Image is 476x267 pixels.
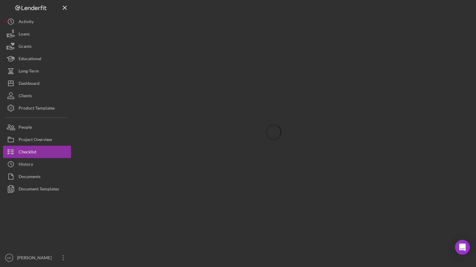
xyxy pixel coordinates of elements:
button: Loans [3,28,71,40]
div: Open Intercom Messenger [455,240,470,255]
button: Clients [3,90,71,102]
text: HF [7,256,11,260]
div: Project Overview [19,133,52,147]
button: Product Templates [3,102,71,114]
div: Dashboard [19,77,40,91]
div: History [19,158,33,172]
div: People [19,121,32,135]
button: Dashboard [3,77,71,90]
div: Activity [19,15,34,29]
div: Clients [19,90,32,103]
div: Long-Term [19,65,39,79]
button: Project Overview [3,133,71,146]
div: Educational [19,52,41,66]
div: Product Templates [19,102,55,116]
button: Activity [3,15,71,28]
div: Checklist [19,146,36,160]
button: Long-Term [3,65,71,77]
button: Documents [3,170,71,183]
button: HF[PERSON_NAME] [3,252,71,264]
button: History [3,158,71,170]
div: Document Templates [19,183,59,197]
div: Loans [19,28,30,42]
button: People [3,121,71,133]
div: Grants [19,40,32,54]
div: [PERSON_NAME] [15,252,56,265]
button: Checklist [3,146,71,158]
button: Grants [3,40,71,52]
div: Documents [19,170,40,184]
button: Document Templates [3,183,71,195]
button: Educational [3,52,71,65]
